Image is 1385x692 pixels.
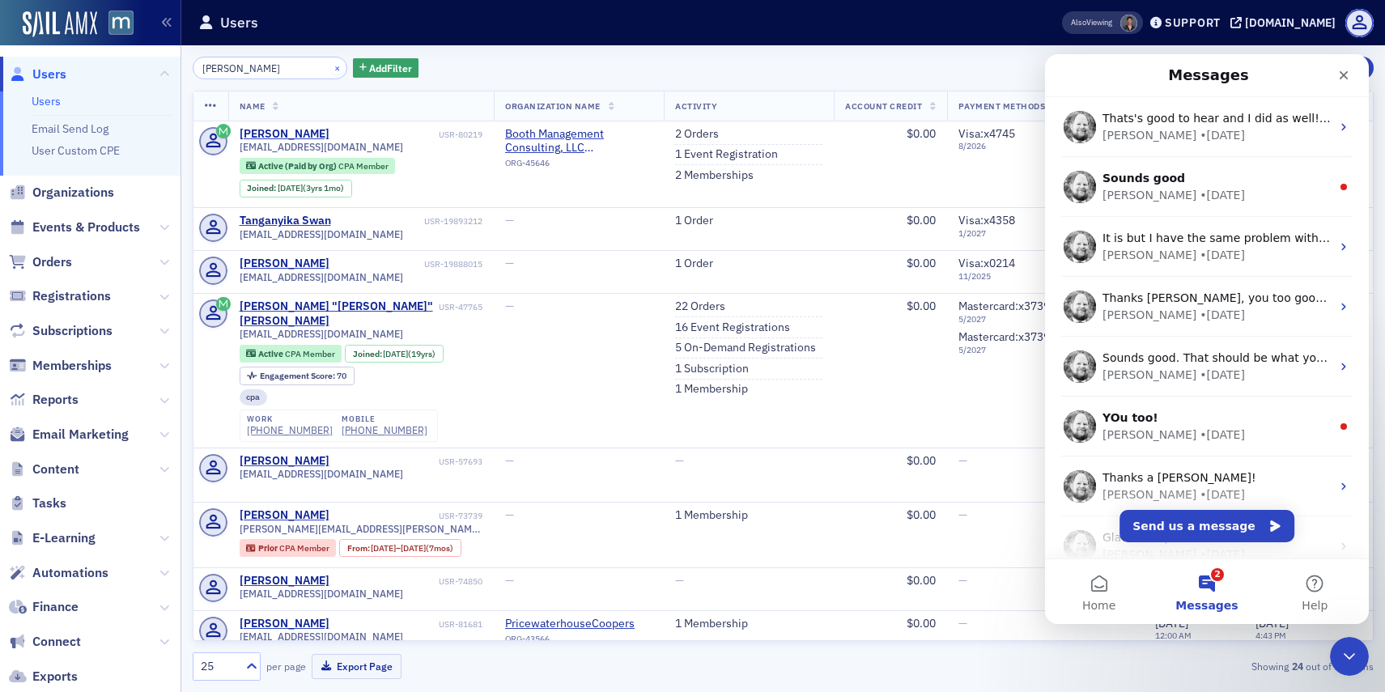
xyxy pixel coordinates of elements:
[57,432,151,449] div: [PERSON_NAME]
[240,508,329,523] a: [PERSON_NAME]
[675,100,717,112] span: Activity
[675,299,725,314] a: 22 Orders
[37,546,70,557] span: Home
[1155,630,1192,641] time: 12:00 AM
[246,160,388,171] a: Active (Paid by Org) CPA Member
[332,511,482,521] div: USR-73739
[240,574,329,588] div: [PERSON_NAME]
[958,345,1050,355] span: 5 / 2027
[57,372,151,389] div: [PERSON_NAME]
[675,127,719,142] a: 2 Orders
[246,349,334,359] a: Active CPA Member
[193,57,347,79] input: Search…
[505,617,652,631] span: PricewaterhouseCoopers
[32,219,140,236] span: Events & Products
[505,100,601,112] span: Organization Name
[958,299,1050,313] span: Mastercard : x3739
[240,454,329,469] div: [PERSON_NAME]
[57,193,151,210] div: [PERSON_NAME]
[155,312,200,329] div: • [DATE]
[907,256,936,270] span: $0.00
[505,127,652,155] span: Booth Management Consulting, LLC (Columbia, MD)
[675,321,790,335] a: 16 Event Registrations
[505,573,514,588] span: —
[958,271,1050,282] span: 11 / 2025
[32,391,79,409] span: Reports
[9,564,108,582] a: Automations
[57,73,151,90] div: [PERSON_NAME]
[958,141,1050,151] span: 8 / 2026
[19,176,51,209] img: Profile image for Aidan
[155,133,200,150] div: • [DATE]
[240,228,403,240] span: [EMAIL_ADDRESS][DOMAIN_NAME]
[32,253,72,271] span: Orders
[240,345,342,363] div: Active: Active: CPA Member
[260,370,337,381] span: Engagement Score :
[439,302,482,312] div: USR-47765
[240,127,329,142] a: [PERSON_NAME]
[958,507,967,522] span: —
[1330,637,1369,676] iframe: Intercom live chat
[353,349,384,359] span: Joined :
[312,654,401,679] button: Export Page
[907,616,936,630] span: $0.00
[675,508,748,523] a: 1 Membership
[907,507,936,522] span: $0.00
[675,168,754,183] a: 2 Memberships
[247,424,333,436] div: [PHONE_NUMBER]
[32,66,66,83] span: Users
[1071,17,1112,28] span: Viewing
[57,417,211,430] span: Thanks a [PERSON_NAME]!
[505,299,514,313] span: —
[675,214,713,228] a: 1 Order
[9,322,113,340] a: Subscriptions
[9,495,66,512] a: Tasks
[9,598,79,616] a: Finance
[278,183,344,193] div: (3yrs 1mo)
[240,299,436,328] div: [PERSON_NAME] "[PERSON_NAME]" [PERSON_NAME]
[907,299,936,313] span: $0.00
[9,391,79,409] a: Reports
[958,213,1015,227] span: Visa : x4358
[57,312,151,329] div: [PERSON_NAME]
[907,573,936,588] span: $0.00
[57,297,310,310] span: Sounds good. That should be what you need
[958,453,967,468] span: —
[369,61,412,75] span: Add Filter
[332,619,482,630] div: USR-81681
[246,543,329,554] a: Prior CPA Member
[9,219,140,236] a: Events & Products
[1345,9,1374,37] span: Profile
[992,659,1374,673] div: Showing out of items
[155,73,200,90] div: • [DATE]
[32,564,108,582] span: Automations
[675,341,816,355] a: 5 On-Demand Registrations
[505,453,514,468] span: —
[505,256,514,270] span: —
[958,314,1050,325] span: 5 / 2027
[1230,17,1341,28] button: [DOMAIN_NAME]
[155,492,200,509] div: • [DATE]
[342,424,427,436] a: [PHONE_NUMBER]
[201,658,236,675] div: 25
[9,66,66,83] a: Users
[845,100,922,112] span: Account Credit
[240,468,403,480] span: [EMAIL_ADDRESS][DOMAIN_NAME]
[240,367,355,384] div: Engagement Score: 70
[1045,54,1369,624] iframe: Intercom live chat
[9,426,129,444] a: Email Marketing
[32,143,120,158] a: User Custom CPE
[371,542,396,554] span: [DATE]
[240,630,403,643] span: [EMAIL_ADDRESS][DOMAIN_NAME]
[958,100,1045,112] span: Payment Methods
[57,357,113,370] span: YOu too!
[9,461,79,478] a: Content
[240,523,483,535] span: [PERSON_NAME][EMAIL_ADDRESS][PERSON_NAME][DOMAIN_NAME]
[57,133,151,150] div: [PERSON_NAME]
[108,11,134,36] img: SailAMX
[907,453,936,468] span: $0.00
[240,180,352,197] div: Joined: 2022-07-29 00:00:00
[258,348,285,359] span: Active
